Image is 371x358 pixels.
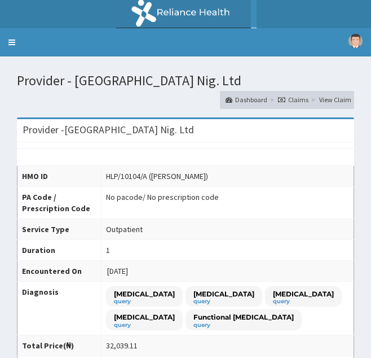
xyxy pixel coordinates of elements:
[273,299,334,304] small: query
[17,186,101,219] th: PA Code / Prescription Code
[114,299,175,304] small: query
[193,312,294,322] p: Functional [MEDICAL_DATA]
[193,289,254,299] p: [MEDICAL_DATA]
[273,289,334,299] p: [MEDICAL_DATA]
[17,260,101,281] th: Encountered On
[348,34,363,48] img: User Image
[106,191,219,203] div: No pacode / No prescription code
[17,219,101,239] th: Service Type
[278,95,308,104] a: Claims
[226,95,267,104] a: Dashboard
[114,312,175,322] p: [MEDICAL_DATA]
[193,299,254,304] small: query
[17,281,101,335] th: Diagnosis
[17,165,101,186] th: HMO ID
[106,245,110,256] div: 1
[114,289,175,299] p: [MEDICAL_DATA]
[106,171,208,182] div: HLP/10104/A ([PERSON_NAME])
[114,322,175,328] small: query
[193,322,294,328] small: query
[17,239,101,260] th: Duration
[23,125,194,135] h3: Provider - [GEOGRAPHIC_DATA] Nig. Ltd
[17,335,101,356] th: Total Price(₦)
[17,73,354,88] h1: Provider - [GEOGRAPHIC_DATA] Nig. Ltd
[107,266,128,276] span: [DATE]
[106,340,138,351] div: 32,039.11
[106,224,143,235] div: Outpatient
[319,95,351,104] a: View Claim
